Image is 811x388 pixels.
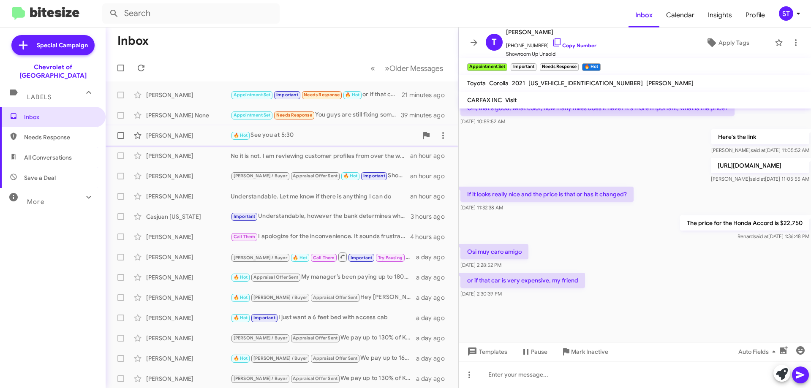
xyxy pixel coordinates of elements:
p: or if that car is very expensive, my friend [460,273,585,288]
span: Older Messages [389,64,443,73]
button: ST [772,6,802,21]
span: Pause [531,344,547,359]
span: Special Campaign [37,41,88,49]
span: 🔥 Hot [234,133,248,138]
span: Visit [505,96,517,104]
span: All Conversations [24,153,72,162]
span: said at [750,176,765,182]
div: [PERSON_NAME] [146,253,231,261]
div: We pay up to 160% of KBB value! :) We need to look under the hood to get you an exact number - so... [231,353,416,363]
span: Showroom Up Unsold [506,50,596,58]
div: We pay up to 130% of KBB value! :) We need to look under the hood to get you an exact number - so... [231,333,416,343]
div: a day ago [416,293,452,302]
span: Mark Inactive [571,344,608,359]
span: [PERSON_NAME] / Buyer [234,335,287,341]
span: Labels [27,93,52,101]
a: Profile [739,3,772,27]
span: [PERSON_NAME] [646,79,694,87]
span: 2021 [512,79,525,87]
div: [PERSON_NAME] [146,314,231,322]
span: [US_VEHICLE_IDENTIFICATION_NUMBER] [528,79,643,87]
span: Renard [DATE] 1:36:48 PM [738,233,809,239]
div: 21 minutes ago [402,91,452,99]
div: 4 hours ago [410,233,452,241]
div: Should we just leave the time open for you? [231,171,410,181]
span: 🔥 Hot [234,315,248,320]
div: [PERSON_NAME] [146,374,231,383]
button: Apply Tags [684,35,770,50]
div: See you at 5:30 [231,130,418,140]
p: [URL][DOMAIN_NAME] [711,158,809,173]
span: 🔥 Hot [345,92,359,98]
span: Appointment Set [234,112,271,118]
a: Inbox [629,3,659,27]
button: Pause [514,344,554,359]
span: [PERSON_NAME] [DATE] 11:05:52 AM [711,147,809,153]
div: [PERSON_NAME] [146,293,231,302]
div: [PERSON_NAME] [146,131,231,140]
div: [PERSON_NAME] [146,192,231,201]
small: Important [511,63,536,71]
div: I just want a 6 feet bed with access cab [231,313,416,323]
span: Appraisal Offer Sent [293,376,337,381]
span: T [492,35,497,49]
span: Appraisal Offer Sent [253,274,298,280]
small: 🔥 Hot [582,63,600,71]
button: Previous [365,60,380,77]
div: a day ago [416,374,452,383]
div: an hour ago [410,152,452,160]
div: See you soon [231,252,416,262]
span: [PERSON_NAME] / Buyer [234,376,287,381]
span: Inbox [24,113,96,121]
span: Needs Response [276,112,312,118]
p: Here's the link [711,129,809,144]
span: [PERSON_NAME] [DATE] 11:05:55 AM [711,176,809,182]
h1: Inbox [117,34,149,48]
div: Casjuan [US_STATE] [146,212,231,221]
span: Important [363,173,385,179]
a: Special Campaign [11,35,95,55]
span: Important [276,92,298,98]
span: Needs Response [24,133,96,141]
span: Appraisal Offer Sent [313,355,358,361]
div: a day ago [416,273,452,282]
p: If it looks really nice and the price is that or has it changed? [460,187,634,202]
div: ST [779,6,793,21]
a: Calendar [659,3,701,27]
span: 🔥 Hot [234,355,248,361]
span: Templates [465,344,507,359]
div: an hour ago [410,192,452,201]
span: Try Pausing [378,255,403,260]
span: Corolla [489,79,509,87]
div: I apologize for the inconvenience. It sounds frustrating. [231,232,410,241]
span: Appointment Set [234,92,271,98]
div: [PERSON_NAME] [146,354,231,363]
span: 🔥 Hot [293,255,307,260]
div: [PERSON_NAME] [146,172,231,180]
div: Understandable, however the bank determines what the down payment would be. Would you happen to h... [231,212,411,221]
a: Copy Number [552,42,596,49]
span: Call Them [234,234,256,239]
span: [DATE] 11:32:38 AM [460,204,503,211]
span: [PERSON_NAME] / Buyer [253,355,307,361]
span: 🔥 Hot [343,173,358,179]
span: Needs Response [304,92,340,98]
span: [PERSON_NAME] / Buyer [234,255,287,260]
small: Needs Response [540,63,579,71]
span: 🔥 Hot [234,274,248,280]
span: Toyota [467,79,486,87]
button: Templates [459,344,514,359]
span: » [385,63,389,73]
span: [DATE] 2:30:39 PM [460,290,502,297]
div: a day ago [416,314,452,322]
div: a day ago [416,334,452,342]
div: [PERSON_NAME] [146,152,231,160]
a: Insights [701,3,739,27]
span: [DATE] 2:28:52 PM [460,262,501,268]
span: 🔥 Hot [234,295,248,300]
div: My manager’s been paying up to 180% over market for trades this week. If yours qualifies, it coul... [231,272,416,282]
